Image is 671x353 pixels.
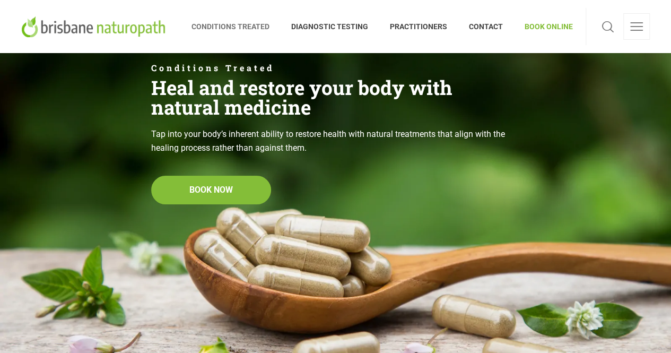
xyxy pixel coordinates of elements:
[458,8,514,45] a: CONTACT
[599,13,617,40] a: Search
[21,8,169,45] a: Brisbane Naturopath
[379,18,458,35] span: PRACTITIONERS
[514,8,573,45] a: BOOK ONLINE
[151,64,520,72] span: Conditions Treated
[281,18,379,35] span: DIAGNOSTIC TESTING
[21,16,169,37] img: Brisbane Naturopath
[514,18,573,35] span: BOOK ONLINE
[191,8,281,45] a: CONDITIONS TREATED
[151,78,520,117] h2: Heal and restore your body with natural medicine
[379,8,458,45] a: PRACTITIONERS
[151,176,271,204] a: BOOK NOW
[151,127,520,154] div: Tap into your body’s inherent ability to restore health with natural treatments that align with t...
[458,18,514,35] span: CONTACT
[281,8,379,45] a: DIAGNOSTIC TESTING
[191,18,281,35] span: CONDITIONS TREATED
[189,183,233,197] span: BOOK NOW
